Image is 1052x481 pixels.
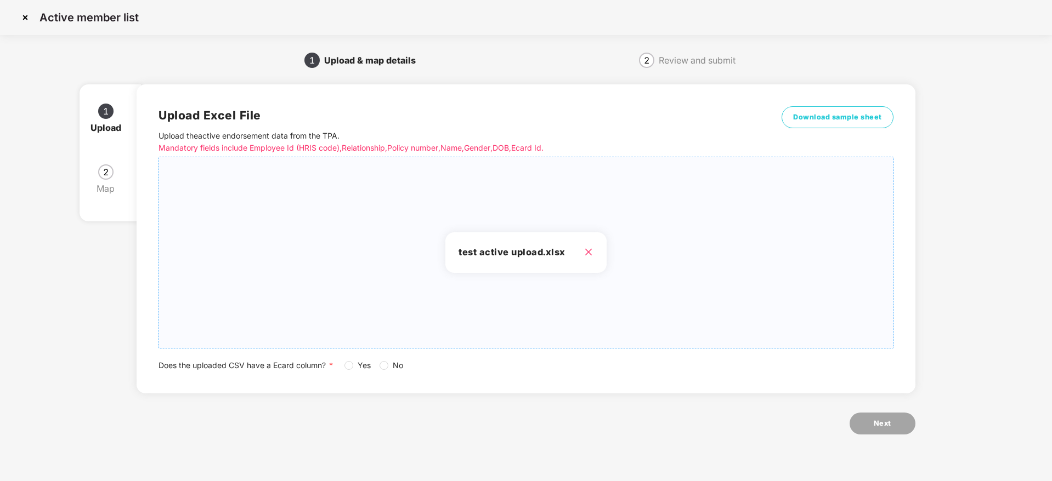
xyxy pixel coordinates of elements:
[103,107,109,116] span: 1
[584,248,593,256] span: close
[659,51,736,69] div: Review and submit
[91,119,130,136] div: Upload
[459,245,593,260] h3: test active upload.xlsx
[159,106,740,124] h2: Upload Excel File
[309,56,315,65] span: 1
[159,130,740,154] p: Upload the active endorsement data from the TPA .
[159,157,892,348] span: test active upload.xlsx close
[159,142,740,154] p: Mandatory fields include Employee Id (HRIS code), Relationship, Policy number, Name, Gender, DOB,...
[793,112,882,123] span: Download sample sheet
[39,11,139,24] p: Active member list
[324,51,425,69] div: Upload & map details
[353,359,375,371] span: Yes
[103,168,109,176] span: 2
[97,180,123,197] div: Map
[388,359,408,371] span: No
[16,9,34,26] img: svg+xml;base64,PHN2ZyBpZD0iQ3Jvc3MtMzJ4MzIiIHhtbG5zPSJodHRwOi8vd3d3LnczLm9yZy8yMDAwL3N2ZyIgd2lkdG...
[644,56,649,65] span: 2
[159,359,893,371] div: Does the uploaded CSV have a Ecard column?
[782,106,893,128] button: Download sample sheet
